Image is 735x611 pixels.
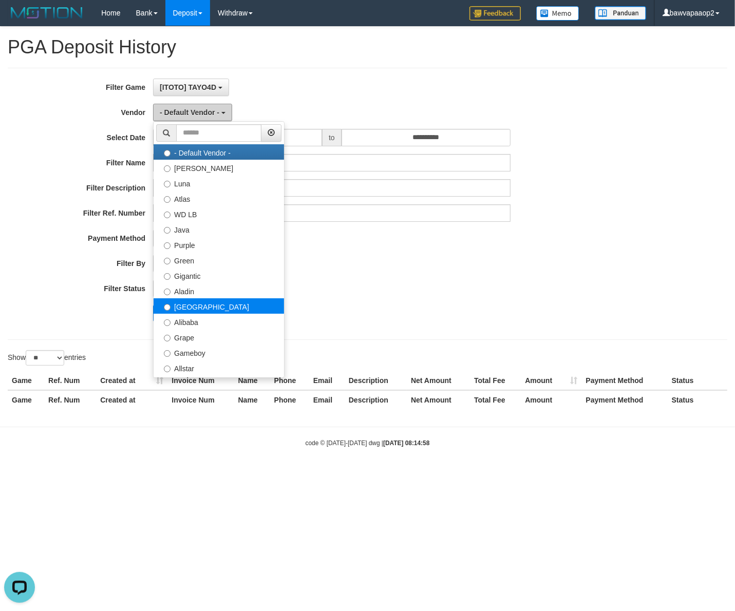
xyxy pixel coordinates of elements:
[383,440,429,447] strong: [DATE] 08:14:58
[154,375,284,391] label: Xtr
[309,371,345,390] th: Email
[154,314,284,329] label: Alibaba
[536,6,579,21] img: Button%20Memo.svg
[160,83,216,91] span: [ITOTO] TAYO4D
[164,273,171,280] input: Gigantic
[595,6,646,20] img: panduan.png
[44,371,96,390] th: Ref. Num
[470,390,521,409] th: Total Fee
[154,175,284,190] label: Luna
[164,212,171,218] input: WD LB
[154,160,284,175] label: [PERSON_NAME]
[154,221,284,237] label: Java
[96,371,167,390] th: Created at
[582,390,668,409] th: Payment Method
[154,252,284,268] label: Green
[160,108,219,117] span: - Default Vendor -
[270,390,309,409] th: Phone
[164,165,171,172] input: [PERSON_NAME]
[164,319,171,326] input: Alibaba
[4,4,35,35] button: Open LiveChat chat widget
[521,371,581,390] th: Amount
[8,350,86,366] label: Show entries
[96,390,167,409] th: Created at
[164,289,171,295] input: Aladin
[306,440,430,447] small: code © [DATE]-[DATE] dwg |
[407,371,470,390] th: Net Amount
[167,390,234,409] th: Invoice Num
[154,237,284,252] label: Purple
[8,5,86,21] img: MOTION_logo.png
[164,150,171,157] input: - Default Vendor -
[167,371,234,390] th: Invoice Num
[154,206,284,221] label: WD LB
[345,390,407,409] th: Description
[582,371,668,390] th: Payment Method
[164,335,171,341] input: Grape
[164,304,171,311] input: [GEOGRAPHIC_DATA]
[154,268,284,283] label: Gigantic
[407,390,470,409] th: Net Amount
[164,366,171,372] input: Allstar
[668,371,727,390] th: Status
[309,390,345,409] th: Email
[164,258,171,264] input: Green
[154,360,284,375] label: Allstar
[470,371,521,390] th: Total Fee
[44,390,96,409] th: Ref. Num
[164,242,171,249] input: Purple
[164,196,171,203] input: Atlas
[8,390,44,409] th: Game
[345,371,407,390] th: Description
[154,329,284,345] label: Grape
[154,345,284,360] label: Gameboy
[234,371,270,390] th: Name
[164,181,171,187] input: Luna
[469,6,521,21] img: Feedback.jpg
[153,104,232,121] button: - Default Vendor -
[322,129,342,146] span: to
[8,371,44,390] th: Game
[668,390,727,409] th: Status
[154,283,284,298] label: Aladin
[153,79,229,96] button: [ITOTO] TAYO4D
[154,190,284,206] label: Atlas
[8,37,727,58] h1: PGA Deposit History
[270,371,309,390] th: Phone
[154,298,284,314] label: [GEOGRAPHIC_DATA]
[154,144,284,160] label: - Default Vendor -
[164,227,171,234] input: Java
[234,390,270,409] th: Name
[26,350,64,366] select: Showentries
[164,350,171,357] input: Gameboy
[521,390,581,409] th: Amount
